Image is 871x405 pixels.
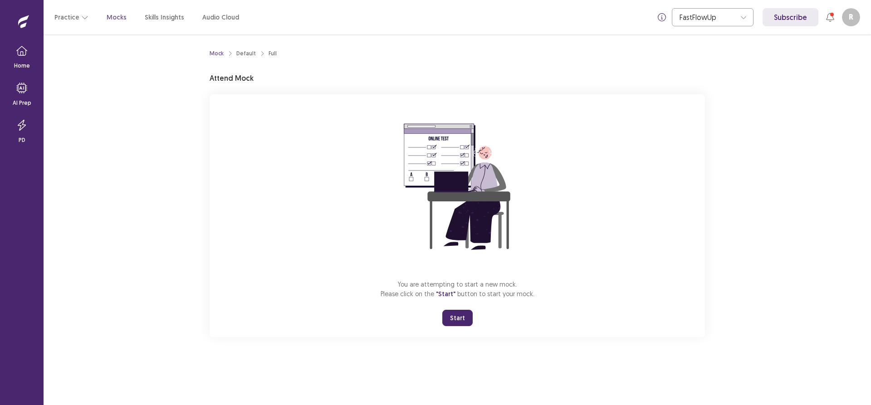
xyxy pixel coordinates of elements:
span: "Start" [436,290,455,298]
a: Mocks [107,13,127,22]
nav: breadcrumb [210,49,277,58]
p: PD [19,136,25,144]
div: FastFlowUp [680,9,736,26]
button: Start [442,310,473,326]
button: info [654,9,670,25]
a: Subscribe [763,8,818,26]
a: Audio Cloud [202,13,239,22]
button: R [842,8,860,26]
p: Home [14,62,30,70]
p: You are attempting to start a new mock. Please click on the button to start your mock. [381,279,534,299]
a: Skills Insights [145,13,184,22]
div: Full [269,49,277,58]
p: AI Prep [13,99,31,107]
p: Attend Mock [210,73,254,83]
img: attend-mock [376,105,539,268]
a: Mock [210,49,224,58]
button: Practice [54,9,88,25]
div: Default [236,49,256,58]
